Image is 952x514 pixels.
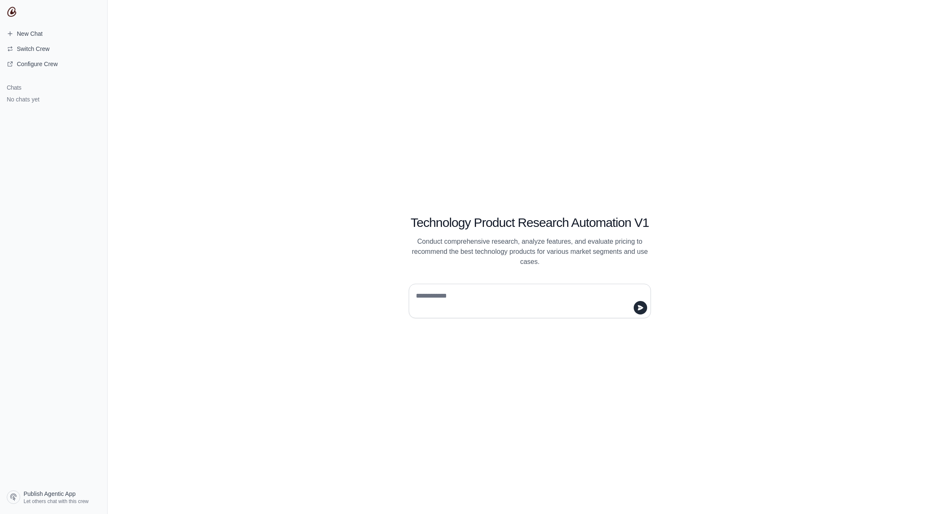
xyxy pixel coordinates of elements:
button: Switch Crew [3,42,104,56]
span: Switch Crew [17,45,50,53]
span: New Chat [17,29,42,38]
img: CrewAI Logo [7,7,17,17]
a: Publish Agentic App Let others chat with this crew [3,487,104,507]
a: Configure Crew [3,57,104,71]
a: New Chat [3,27,104,40]
h1: Technology Product Research Automation V1 [409,215,651,230]
span: Publish Agentic App [24,490,76,498]
span: Let others chat with this crew [24,498,89,505]
p: Conduct comprehensive research, analyze features, and evaluate pricing to recommend the best tech... [409,237,651,267]
span: Configure Crew [17,60,58,68]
